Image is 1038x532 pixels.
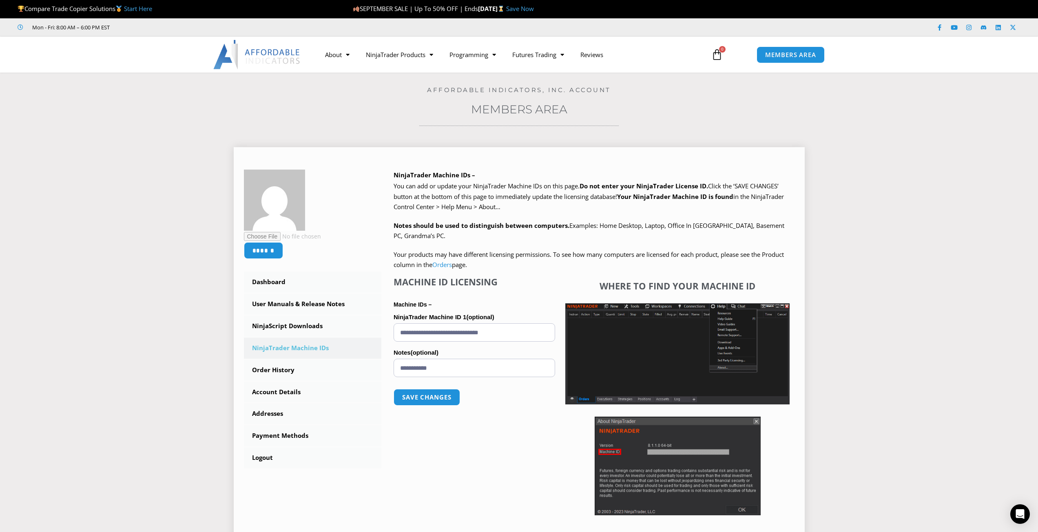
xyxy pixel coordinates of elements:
div: Open Intercom Messenger [1010,504,1030,524]
span: Examples: Home Desktop, Laptop, Office In [GEOGRAPHIC_DATA], Basement PC, Grandma’s PC. [394,221,784,240]
strong: Notes should be used to distinguish between computers. [394,221,569,230]
a: Orders [432,260,452,269]
span: (optional) [411,349,438,356]
span: Your products may have different licensing permissions. To see how many computers are licensed fo... [394,250,784,269]
b: Do not enter your NinjaTrader License ID. [580,182,708,190]
a: User Manuals & Release Notes [244,294,382,315]
b: NinjaTrader Machine IDs – [394,171,475,179]
a: Members Area [471,102,567,116]
span: (optional) [466,313,494,320]
a: Dashboard [244,272,382,293]
span: Mon - Fri: 8:00 AM – 6:00 PM EST [30,22,110,32]
a: Reviews [572,45,611,64]
strong: [DATE] [478,4,506,13]
a: MEMBERS AREA [757,46,825,63]
a: About [317,45,358,64]
strong: Machine IDs – [394,301,432,308]
img: 🏆 [18,6,24,12]
a: Order History [244,360,382,381]
nav: Menu [317,45,702,64]
a: NinjaScript Downloads [244,316,382,337]
span: 0 [719,46,726,53]
img: b6296acf0b701ec52e06560b692ac7ffda153cc1de69459841b4cf44cd393e8c [244,170,305,231]
a: Account Details [244,382,382,403]
a: Payment Methods [244,425,382,446]
h4: Where to find your Machine ID [565,280,790,291]
strong: Your NinjaTrader Machine ID is found [617,192,733,201]
a: Affordable Indicators, Inc. Account [427,86,611,94]
a: Programming [441,45,504,64]
iframe: Customer reviews powered by Trustpilot [121,23,243,31]
a: Futures Trading [504,45,572,64]
a: Logout [244,447,382,468]
img: ⌛ [498,6,504,12]
img: LogoAI | Affordable Indicators – NinjaTrader [213,40,301,69]
span: MEMBERS AREA [765,52,816,58]
a: Start Here [124,4,152,13]
img: Screenshot 2025-01-17 114931 | Affordable Indicators – NinjaTrader [595,417,761,515]
span: Compare Trade Copier Solutions [18,4,152,13]
button: Save changes [394,389,460,406]
a: Addresses [244,403,382,424]
span: Click the ‘SAVE CHANGES’ button at the bottom of this page to immediately update the licensing da... [394,182,784,211]
img: 🍂 [353,6,359,12]
label: NinjaTrader Machine ID 1 [394,311,555,323]
img: 🥇 [116,6,122,12]
label: Notes [394,347,555,359]
a: 0 [699,43,735,66]
a: NinjaTrader Products [358,45,441,64]
a: Save Now [506,4,534,13]
img: Screenshot 2025-01-17 1155544 | Affordable Indicators – NinjaTrader [565,303,790,404]
a: NinjaTrader Machine IDs [244,338,382,359]
h4: Machine ID Licensing [394,276,555,287]
nav: Account pages [244,272,382,468]
span: SEPTEMBER SALE | Up To 50% OFF | Ends [353,4,478,13]
span: You can add or update your NinjaTrader Machine IDs on this page. [394,182,580,190]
